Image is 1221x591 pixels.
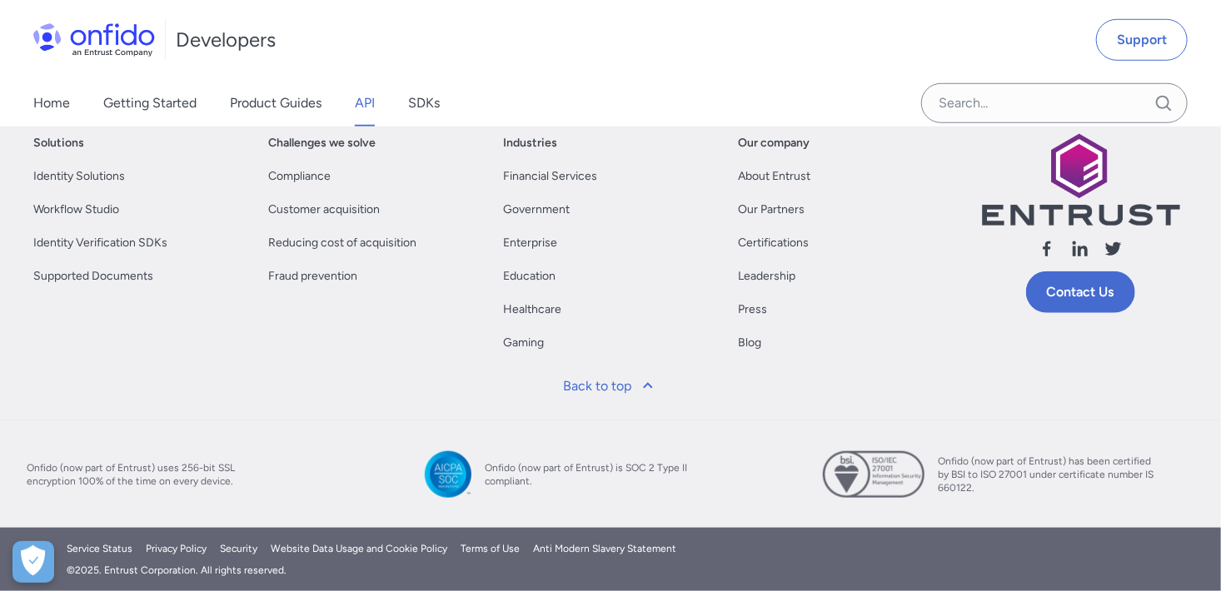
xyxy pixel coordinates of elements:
[146,541,207,556] a: Privacy Policy
[1096,19,1188,61] a: Support
[738,333,761,353] a: Blog
[33,266,153,286] a: Supported Documents
[503,200,570,220] a: Government
[271,541,447,556] a: Website Data Usage and Cookie Policy
[738,266,795,286] a: Leadership
[503,233,557,253] a: Enterprise
[738,200,805,220] a: Our Partners
[103,80,197,127] a: Getting Started
[921,83,1188,123] input: Onfido search input field
[1070,239,1090,259] svg: Follow us linkedin
[268,233,416,253] a: Reducing cost of acquisition
[1104,239,1124,259] svg: Follow us X (Twitter)
[67,563,1154,578] div: © 2025 . Entrust Corporation. All rights reserved.
[33,233,167,253] a: Identity Verification SDKs
[938,454,1154,494] span: Onfido (now part of Entrust) has been certified by BSI to ISO 27001 under certificate number IS 6...
[1037,239,1057,265] a: Follow us facebook
[268,266,357,286] a: Fraud prevention
[533,541,676,556] a: Anti Modern Slavery Statement
[823,451,924,498] img: ISO 27001 certified
[738,300,767,320] a: Press
[268,133,376,153] a: Challenges we solve
[503,133,557,153] a: Industries
[27,461,243,488] span: Onfido (now part of Entrust) uses 256-bit SSL encryption 100% of the time on every device.
[503,300,561,320] a: Healthcare
[980,133,1180,226] img: Entrust logo
[408,80,440,127] a: SDKs
[355,80,375,127] a: API
[738,133,810,153] a: Our company
[268,200,380,220] a: Customer acquisition
[12,541,54,583] button: Open Preferences
[220,541,257,556] a: Security
[1026,271,1135,313] a: Contact Us
[738,233,809,253] a: Certifications
[503,333,544,353] a: Gaming
[33,23,155,57] img: Onfido Logo
[485,461,701,488] span: Onfido (now part of Entrust) is SOC 2 Type II compliant.
[12,541,54,583] div: Cookie Preferences
[553,366,668,406] a: Back to top
[1104,239,1124,265] a: Follow us X (Twitter)
[738,166,810,186] a: About Entrust
[33,133,84,153] a: Solutions
[67,541,132,556] a: Service Status
[1070,239,1090,265] a: Follow us linkedin
[33,200,119,220] a: Workflow Studio
[1037,239,1057,259] svg: Follow us facebook
[176,27,276,53] h1: Developers
[503,166,597,186] a: Financial Services
[230,80,321,127] a: Product Guides
[33,80,70,127] a: Home
[503,266,556,286] a: Education
[33,166,125,186] a: Identity Solutions
[268,166,331,186] a: Compliance
[461,541,520,556] a: Terms of Use
[425,451,471,498] img: SOC 2 Type II compliant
